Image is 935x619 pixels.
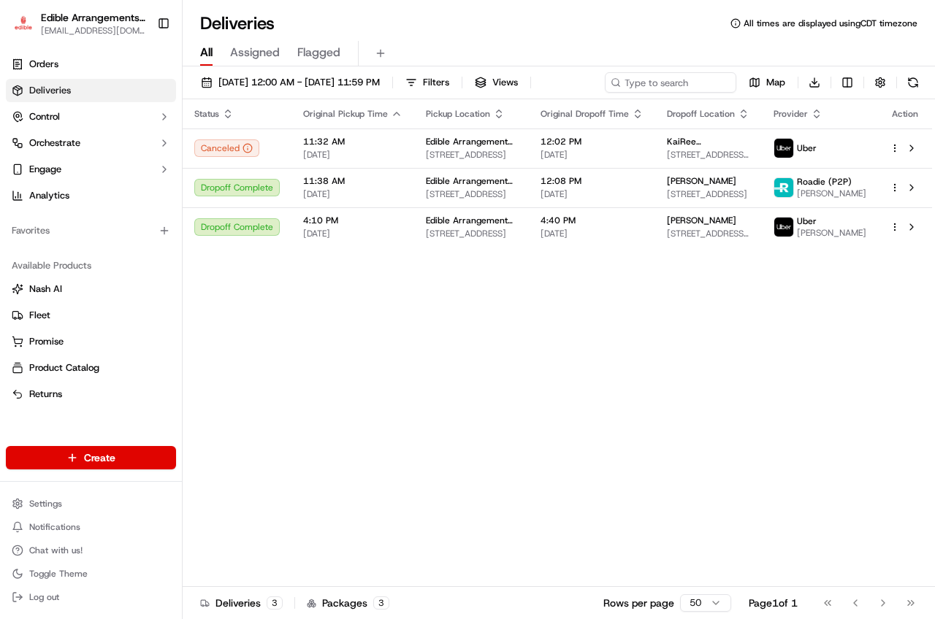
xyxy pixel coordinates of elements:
button: Promise [6,330,176,353]
span: Map [766,76,785,89]
span: Pickup Location [426,108,490,120]
span: Orders [29,58,58,71]
span: Status [194,108,219,120]
span: Original Pickup Time [303,108,388,120]
span: Control [29,110,60,123]
button: Notifications [6,517,176,537]
img: uber-new-logo.jpeg [774,139,793,158]
span: [DATE] [303,188,402,200]
span: [PERSON_NAME] [667,215,736,226]
span: 4:10 PM [303,215,402,226]
a: Analytics [6,184,176,207]
img: uber-new-logo.jpeg [774,218,793,237]
a: Nash AI [12,282,170,296]
span: Nash AI [29,282,62,296]
span: 11:32 AM [303,136,402,147]
div: Page 1 of 1 [749,596,798,610]
span: KaiRee D'[PERSON_NAME] [667,136,750,147]
span: Original Dropoff Time [541,108,629,120]
span: [PERSON_NAME] [667,175,736,187]
input: Type to search [605,72,736,93]
span: All [200,44,213,61]
div: Packages [307,596,389,610]
div: 3 [267,596,283,610]
span: [DATE] [541,188,644,200]
span: Uber [797,215,817,227]
span: Uber [797,142,817,154]
span: [DATE] [303,149,402,161]
span: [PERSON_NAME] [797,227,866,239]
span: 11:38 AM [303,175,402,187]
span: [STREET_ADDRESS][PERSON_NAME][PERSON_NAME] [667,149,750,161]
span: Filters [423,76,449,89]
span: Views [492,76,518,89]
span: Returns [29,388,62,401]
button: [EMAIL_ADDRESS][DOMAIN_NAME] [41,25,145,36]
button: Edible Arrangements - [GEOGRAPHIC_DATA], [GEOGRAPHIC_DATA] [41,10,145,25]
button: Control [6,105,176,128]
button: Views [468,72,524,93]
span: Notifications [29,521,80,533]
button: Product Catalog [6,356,176,380]
span: [DATE] [303,228,402,239]
span: [STREET_ADDRESS] [426,228,517,239]
div: Favorites [6,219,176,242]
a: Product Catalog [12,361,170,374]
span: Analytics [29,189,69,202]
img: Edible Arrangements - San Antonio, TX [12,13,35,34]
button: Canceled [194,139,259,157]
span: Deliveries [29,84,71,97]
button: Log out [6,587,176,607]
button: Filters [399,72,456,93]
button: Engage [6,158,176,181]
button: Fleet [6,304,176,327]
span: Provider [774,108,808,120]
span: Flagged [297,44,340,61]
span: Toggle Theme [29,568,88,580]
a: Returns [12,388,170,401]
span: Edible Arrangements - [GEOGRAPHIC_DATA], [GEOGRAPHIC_DATA] [426,215,517,226]
button: Create [6,446,176,469]
span: Assigned [230,44,280,61]
span: [STREET_ADDRESS][PERSON_NAME] [667,228,750,239]
button: Edible Arrangements - San Antonio, TXEdible Arrangements - [GEOGRAPHIC_DATA], [GEOGRAPHIC_DATA][E... [6,6,151,41]
h1: Deliveries [200,12,275,35]
span: Create [84,450,115,465]
span: 12:08 PM [541,175,644,187]
span: 4:40 PM [541,215,644,226]
span: Log out [29,591,59,603]
span: Dropoff Location [667,108,735,120]
p: Rows per page [603,596,674,610]
span: Product Catalog [29,361,99,374]
span: [DATE] [541,149,644,161]
span: Settings [29,498,62,510]
button: Returns [6,382,176,406]
span: Edible Arrangements - [GEOGRAPHIC_DATA], [GEOGRAPHIC_DATA] [426,136,517,147]
button: Map [742,72,792,93]
span: Fleet [29,309,50,322]
button: Nash AI [6,277,176,301]
span: [DATE] [541,228,644,239]
div: Deliveries [200,596,283,610]
a: Deliveries [6,79,176,102]
a: Orders [6,53,176,76]
span: Engage [29,163,61,176]
span: [STREET_ADDRESS] [426,188,517,200]
button: [DATE] 12:00 AM - [DATE] 11:59 PM [194,72,386,93]
a: Fleet [12,309,170,322]
span: [STREET_ADDRESS] [426,149,517,161]
span: [STREET_ADDRESS] [667,188,750,200]
button: Refresh [903,72,923,93]
span: [DATE] 12:00 AM - [DATE] 11:59 PM [218,76,380,89]
button: Orchestrate [6,131,176,155]
span: All times are displayed using CDT timezone [744,18,917,29]
img: roadie-logo-v2.jpg [774,178,793,197]
span: [PERSON_NAME] [797,188,866,199]
button: Toggle Theme [6,564,176,584]
span: Orchestrate [29,137,80,150]
div: Available Products [6,254,176,277]
div: 3 [373,596,389,610]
